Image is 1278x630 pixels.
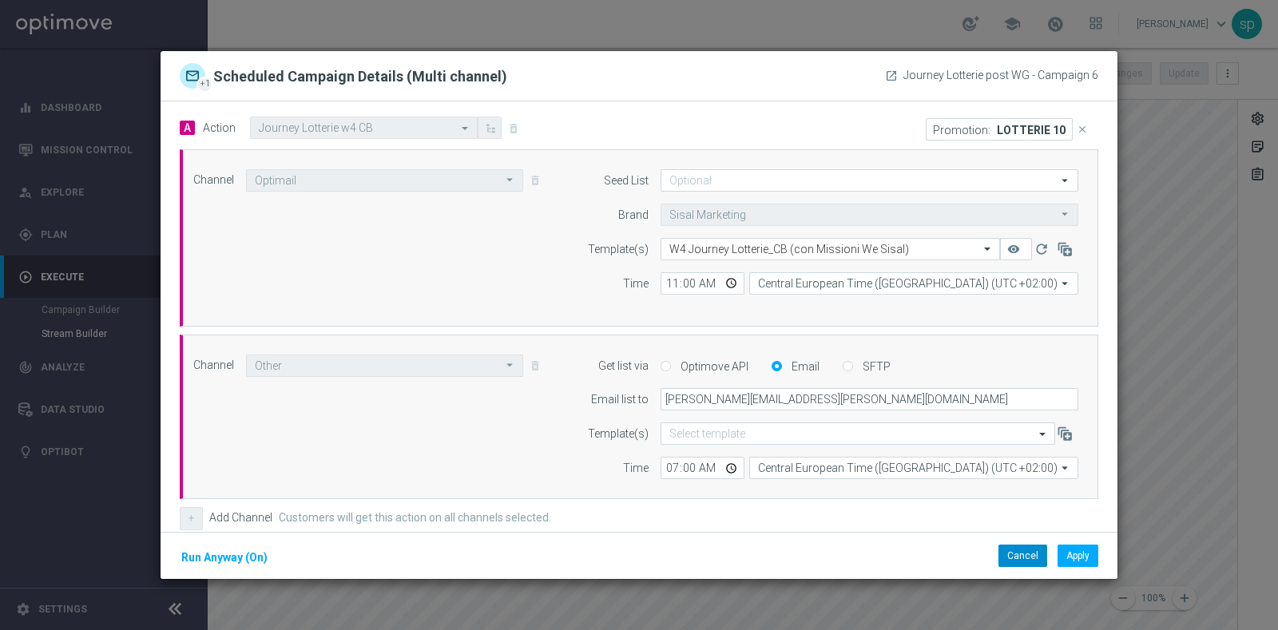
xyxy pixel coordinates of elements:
i: refresh [1034,241,1050,257]
button: Apply [1058,545,1098,567]
label: Action [203,121,236,135]
a: launch [885,69,898,82]
label: Channel [193,359,234,372]
button: Cancel [998,545,1047,567]
button: Run Anyway (On) [180,548,269,568]
label: Channel [193,173,234,187]
input: Enter email address, use comma to separate multiple Emails [661,388,1078,410]
label: Customers will get this action on all channels selected. [279,511,551,525]
div: +1 [196,77,212,93]
label: Email [788,359,820,374]
i: remove_red_eye [1007,243,1020,256]
i: close [1077,124,1088,135]
h2: Scheduled Campaign Details (Multi channel) [213,67,507,89]
label: Template(s) [588,243,649,256]
span: A [180,121,195,135]
label: Brand [618,208,649,222]
input: Select time zone [749,457,1078,479]
label: Seed List [604,174,649,188]
i: arrow_drop_down [1058,204,1074,224]
label: Time [623,277,649,291]
input: Optional [661,169,1078,192]
input: Select time zone [749,272,1078,295]
i: arrow_drop_down [1058,273,1074,294]
button: refresh [1032,238,1055,260]
button: close [1073,118,1093,141]
label: Time [623,462,649,475]
i: arrow_drop_down [1058,458,1074,478]
i: arrow_drop_down [502,355,518,375]
ng-select: Journey Lotterie w4 CB [250,117,478,139]
label: Template(s) [588,427,649,441]
label: Get list via [598,359,649,373]
i: arrow_drop_down [502,170,518,190]
label: Optimove API [677,359,748,374]
span: Journey Lotterie post WG - Campaign 6 [903,69,1098,82]
label: Email list to [591,393,649,406]
p: Promotion: [933,123,990,136]
label: Add Channel [209,511,272,525]
button: + [180,507,203,529]
i: arrow_drop_down [1058,170,1074,191]
p: LOTTERIE 10 [997,123,1066,136]
ng-select: W4 Journey Lotterie_CB (con Missioni We Sisal) [661,238,1000,260]
label: SFTP [859,359,891,374]
div: LOTTERIE 10 [926,118,1093,141]
button: remove_red_eye [1000,238,1032,260]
